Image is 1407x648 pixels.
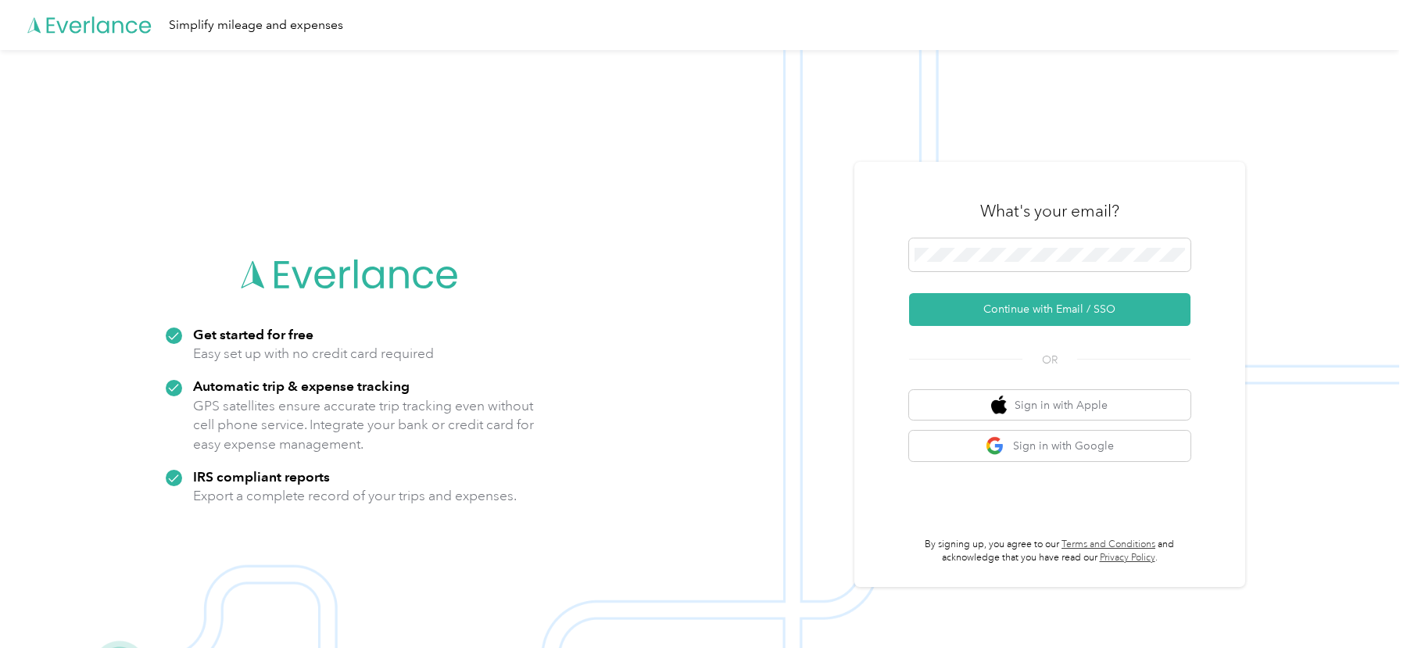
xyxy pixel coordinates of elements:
[980,200,1119,222] h3: What's your email?
[193,468,330,485] strong: IRS compliant reports
[193,486,517,506] p: Export a complete record of your trips and expenses.
[193,396,535,454] p: GPS satellites ensure accurate trip tracking even without cell phone service. Integrate your bank...
[193,378,410,394] strong: Automatic trip & expense tracking
[909,293,1190,326] button: Continue with Email / SSO
[1319,560,1407,648] iframe: Everlance-gr Chat Button Frame
[909,390,1190,421] button: apple logoSign in with Apple
[909,431,1190,461] button: google logoSign in with Google
[1022,352,1077,368] span: OR
[1062,539,1155,550] a: Terms and Conditions
[909,538,1190,565] p: By signing up, you agree to our and acknowledge that you have read our .
[169,16,343,35] div: Simplify mileage and expenses
[986,436,1005,456] img: google logo
[193,326,313,342] strong: Get started for free
[991,396,1007,415] img: apple logo
[1100,552,1155,564] a: Privacy Policy
[193,344,434,363] p: Easy set up with no credit card required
